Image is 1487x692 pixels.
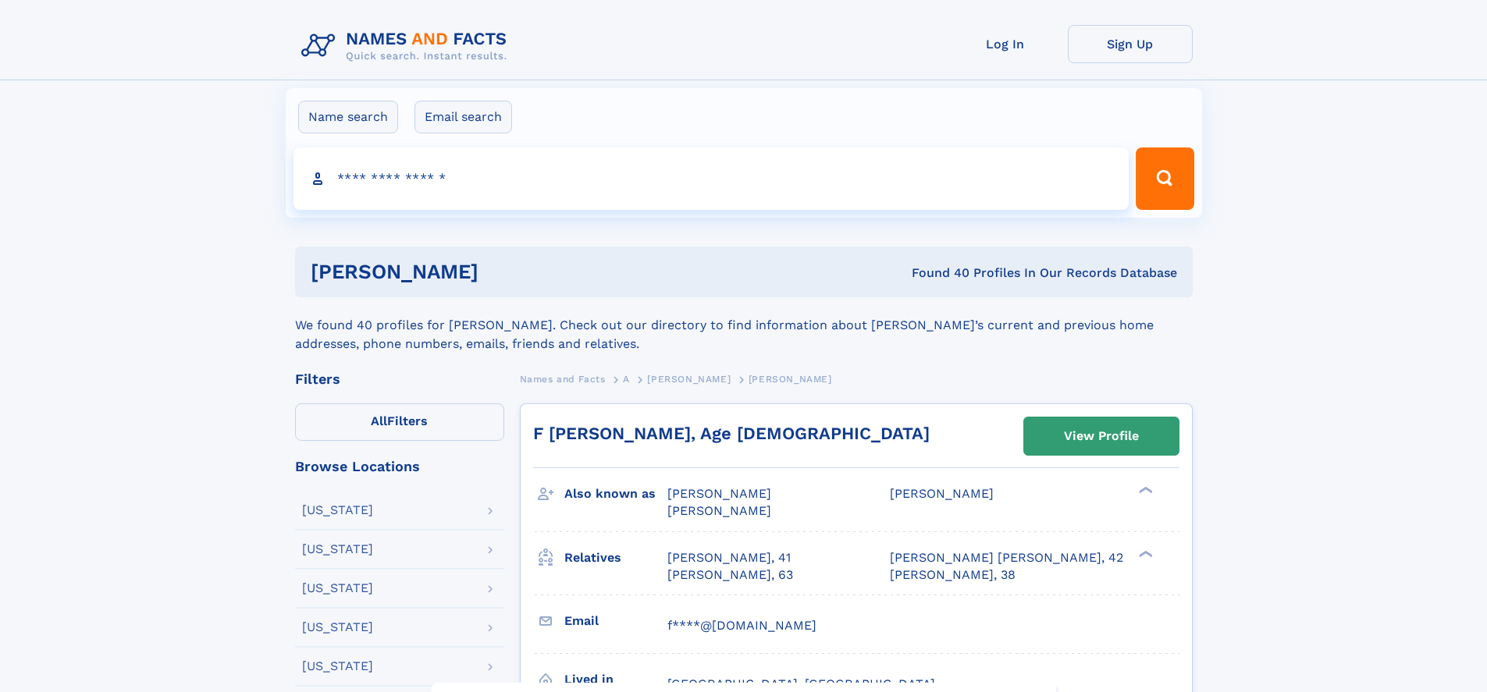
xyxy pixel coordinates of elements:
[564,545,667,571] h3: Relatives
[647,374,731,385] span: [PERSON_NAME]
[749,374,832,385] span: [PERSON_NAME]
[302,621,373,633] div: [US_STATE]
[295,25,520,67] img: Logo Names and Facts
[295,372,504,386] div: Filters
[1135,548,1154,559] div: ❯
[298,101,398,133] label: Name search
[1064,418,1139,454] div: View Profile
[295,403,504,441] label: Filters
[1068,25,1193,63] a: Sign Up
[623,374,630,385] span: A
[302,543,373,555] div: [US_STATE]
[1135,485,1154,495] div: ❯
[302,582,373,594] div: [US_STATE]
[1024,417,1179,455] a: View Profile
[667,549,791,566] a: [PERSON_NAME], 41
[695,264,1177,282] div: Found 40 Profiles In Our Records Database
[667,566,793,584] a: [PERSON_NAME], 63
[647,369,731,389] a: [PERSON_NAME]
[890,549,1123,566] a: [PERSON_NAME] [PERSON_NAME], 42
[667,503,771,518] span: [PERSON_NAME]
[623,369,630,389] a: A
[564,481,667,507] h3: Also known as
[1136,147,1194,210] button: Search Button
[302,504,373,516] div: [US_STATE]
[890,486,994,501] span: [PERSON_NAME]
[943,25,1068,63] a: Log In
[302,660,373,672] div: [US_STATE]
[890,566,1016,584] a: [PERSON_NAME], 38
[533,424,930,443] a: F [PERSON_NAME], Age [DEMOGRAPHIC_DATA]
[371,413,387,428] span: All
[520,369,606,389] a: Names and Facts
[667,676,935,691] span: [GEOGRAPHIC_DATA], [GEOGRAPHIC_DATA]
[295,460,504,474] div: Browse Locations
[295,297,1193,353] div: We found 40 profiles for [PERSON_NAME]. Check out our directory to find information about [PERSON...
[293,147,1129,210] input: search input
[564,608,667,634] h3: Email
[311,262,695,282] h1: [PERSON_NAME]
[667,486,771,501] span: [PERSON_NAME]
[414,101,512,133] label: Email search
